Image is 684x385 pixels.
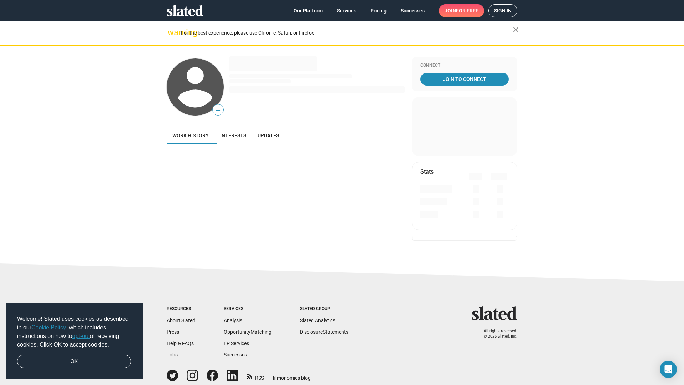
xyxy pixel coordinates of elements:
[247,370,264,381] a: RSS
[167,127,214,144] a: Work history
[420,63,509,68] div: Connect
[213,106,223,115] span: —
[258,133,279,138] span: Updates
[370,4,387,17] span: Pricing
[167,340,194,346] a: Help & FAQs
[300,306,348,312] div: Slated Group
[476,329,517,339] p: All rights reserved. © 2025 Slated, Inc.
[300,329,348,335] a: DisclosureStatements
[273,375,281,381] span: film
[167,329,179,335] a: Press
[422,73,507,86] span: Join To Connect
[273,369,311,381] a: filmonomics blog
[488,4,517,17] a: Sign in
[401,4,425,17] span: Successes
[365,4,392,17] a: Pricing
[420,168,434,175] mat-card-title: Stats
[660,361,677,378] div: Open Intercom Messenger
[31,324,66,330] a: Cookie Policy
[220,133,246,138] span: Interests
[420,73,509,86] a: Join To Connect
[439,4,484,17] a: Joinfor free
[167,318,195,323] a: About Slated
[17,355,131,368] a: dismiss cookie message
[294,4,323,17] span: Our Platform
[337,4,356,17] span: Services
[512,25,520,34] mat-icon: close
[395,4,430,17] a: Successes
[172,133,209,138] span: Work history
[445,4,478,17] span: Join
[494,5,512,17] span: Sign in
[167,28,176,37] mat-icon: warning
[72,333,90,339] a: opt-out
[252,127,285,144] a: Updates
[167,352,178,358] a: Jobs
[288,4,328,17] a: Our Platform
[300,318,335,323] a: Slated Analytics
[6,303,142,380] div: cookieconsent
[181,28,513,38] div: For the best experience, please use Chrome, Safari, or Firefox.
[17,315,131,349] span: Welcome! Slated uses cookies as described in our , which includes instructions on how to of recei...
[224,318,242,323] a: Analysis
[331,4,362,17] a: Services
[224,306,271,312] div: Services
[167,306,195,312] div: Resources
[214,127,252,144] a: Interests
[456,4,478,17] span: for free
[224,352,247,358] a: Successes
[224,329,271,335] a: OpportunityMatching
[224,340,249,346] a: EP Services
